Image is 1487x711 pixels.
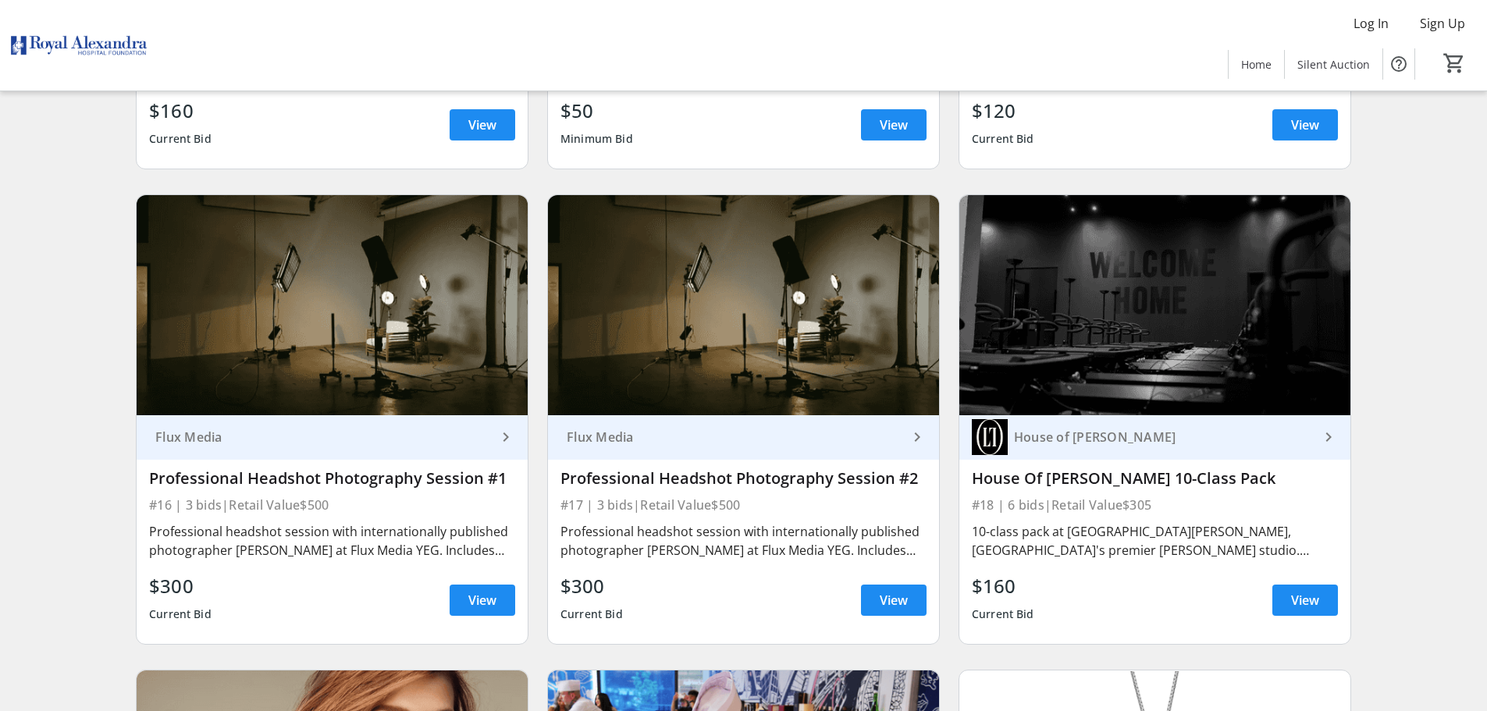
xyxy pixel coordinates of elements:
[468,591,496,610] span: View
[959,415,1350,460] a: House of LagreeHouse of [PERSON_NAME]
[1407,11,1478,36] button: Sign Up
[560,469,927,488] div: Professional Headshot Photography Session #2
[450,109,515,140] a: View
[880,591,908,610] span: View
[1420,14,1465,33] span: Sign Up
[149,97,212,125] div: $160
[548,415,939,460] a: Flux Media
[972,97,1034,125] div: $120
[149,600,212,628] div: Current Bid
[560,429,908,445] div: Flux Media
[149,125,212,153] div: Current Bid
[149,494,515,516] div: #16 | 3 bids | Retail Value $500
[959,195,1350,415] img: House Of Lagree 10-Class Pack
[149,469,515,488] div: Professional Headshot Photography Session #1
[9,6,148,84] img: Royal Alexandra Hospital Foundation's Logo
[1440,49,1468,77] button: Cart
[137,195,528,415] img: Professional Headshot Photography Session #1
[1241,56,1272,73] span: Home
[1008,429,1319,445] div: House of [PERSON_NAME]
[1229,50,1284,79] a: Home
[149,429,496,445] div: Flux Media
[972,600,1034,628] div: Current Bid
[908,428,927,446] mat-icon: keyboard_arrow_right
[560,522,927,560] div: Professional headshot session with internationally published photographer [PERSON_NAME] at Flux M...
[861,585,927,616] a: View
[548,195,939,415] img: Professional Headshot Photography Session #2
[1319,428,1338,446] mat-icon: keyboard_arrow_right
[1354,14,1389,33] span: Log In
[1297,56,1370,73] span: Silent Auction
[1285,50,1382,79] a: Silent Auction
[1341,11,1401,36] button: Log In
[560,97,633,125] div: $50
[972,125,1034,153] div: Current Bid
[880,116,908,134] span: View
[137,415,528,460] a: Flux Media
[972,522,1338,560] div: 10-class pack at [GEOGRAPHIC_DATA][PERSON_NAME], [GEOGRAPHIC_DATA]'s premier [PERSON_NAME] studio...
[861,109,927,140] a: View
[560,600,623,628] div: Current Bid
[1291,116,1319,134] span: View
[149,572,212,600] div: $300
[1272,585,1338,616] a: View
[496,428,515,446] mat-icon: keyboard_arrow_right
[972,469,1338,488] div: House Of [PERSON_NAME] 10-Class Pack
[1291,591,1319,610] span: View
[560,572,623,600] div: $300
[450,585,515,616] a: View
[560,125,633,153] div: Minimum Bid
[560,494,927,516] div: #17 | 3 bids | Retail Value $500
[149,522,515,560] div: Professional headshot session with internationally published photographer [PERSON_NAME] at Flux M...
[1272,109,1338,140] a: View
[972,494,1338,516] div: #18 | 6 bids | Retail Value $305
[468,116,496,134] span: View
[972,572,1034,600] div: $160
[1383,48,1414,80] button: Help
[972,419,1008,455] img: House of Lagree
